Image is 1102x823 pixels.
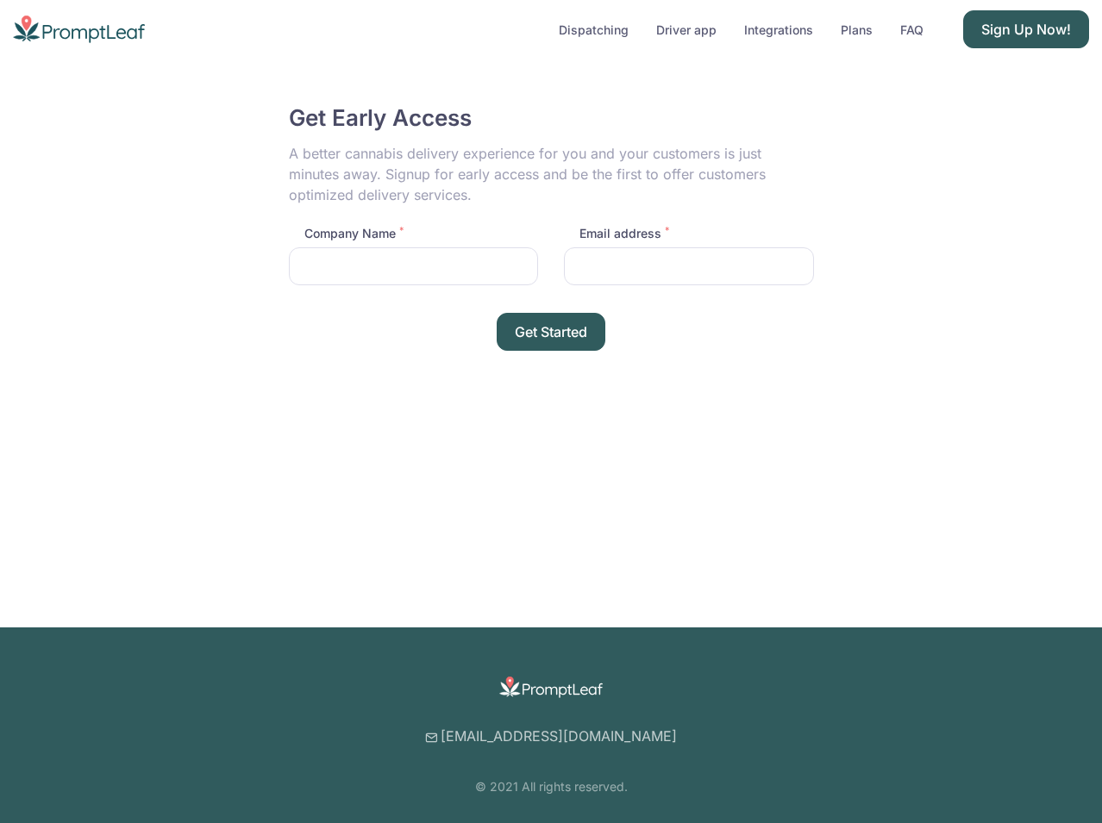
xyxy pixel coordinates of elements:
[545,21,642,39] a: Dispatching
[963,10,1089,48] a: Sign Up Now!
[886,21,937,39] a: FAQ
[13,722,1089,750] a: [EMAIL_ADDRESS][DOMAIN_NAME]
[475,779,628,794] span: © 2021 All rights reserved.
[289,224,404,242] label: Company Name
[289,143,814,205] p: A better cannabis delivery experience for you and your customers is just minutes away. Signup for...
[499,676,603,698] img: PromptLeaf
[642,21,730,39] a: Driver app
[13,16,145,43] img: Around
[497,313,605,351] button: Get Started
[730,21,827,39] a: Integrations
[564,224,669,242] label: Email address
[289,103,814,133] h2: Get Early Access
[827,21,886,39] a: Plans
